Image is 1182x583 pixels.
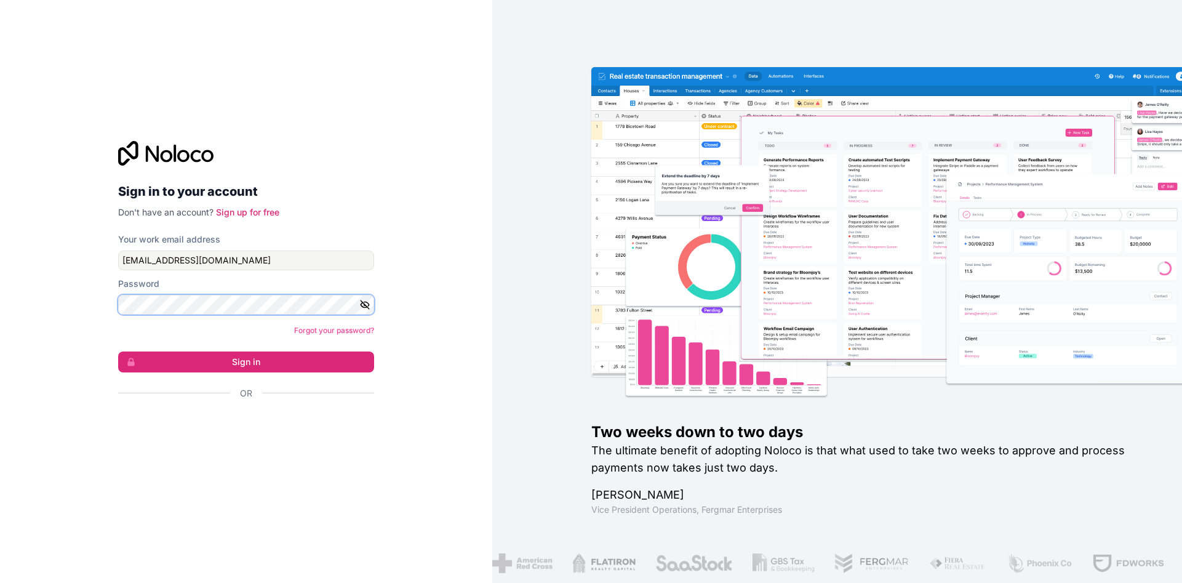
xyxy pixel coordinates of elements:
button: Sign in [118,352,374,372]
h1: Two weeks down to two days [591,422,1143,442]
label: Password [118,278,159,290]
img: /assets/fdworks-Bi04fVtw.png [1091,553,1163,573]
label: Your work email address [118,233,220,246]
span: Don't have an account? [118,207,214,217]
img: /assets/american-red-cross-BAupjrZR.png [492,553,551,573]
h2: The ultimate benefit of adopting Noloco is that what used to take two weeks to approve and proces... [591,442,1143,476]
img: /assets/flatiron-C8eUkumj.png [571,553,634,573]
img: /assets/gbstax-C-GtDUiK.png [751,553,814,573]
img: /assets/fiera-fwj2N5v4.png [928,553,986,573]
a: Forgot your password? [294,326,374,335]
img: /assets/saastock-C6Zbiodz.png [654,553,732,573]
img: /assets/fergmar-CudnrXN5.png [833,553,908,573]
input: Email address [118,251,374,270]
input: Password [118,295,374,315]
span: Or [240,387,252,400]
a: Sign up for free [216,207,279,217]
h1: Vice President Operations , Fergmar Enterprises [591,504,1143,516]
img: /assets/phoenix-BREaitsQ.png [1005,553,1072,573]
h1: [PERSON_NAME] [591,486,1143,504]
iframe: Knop Inloggen met Google [112,413,370,440]
h2: Sign in to your account [118,180,374,203]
